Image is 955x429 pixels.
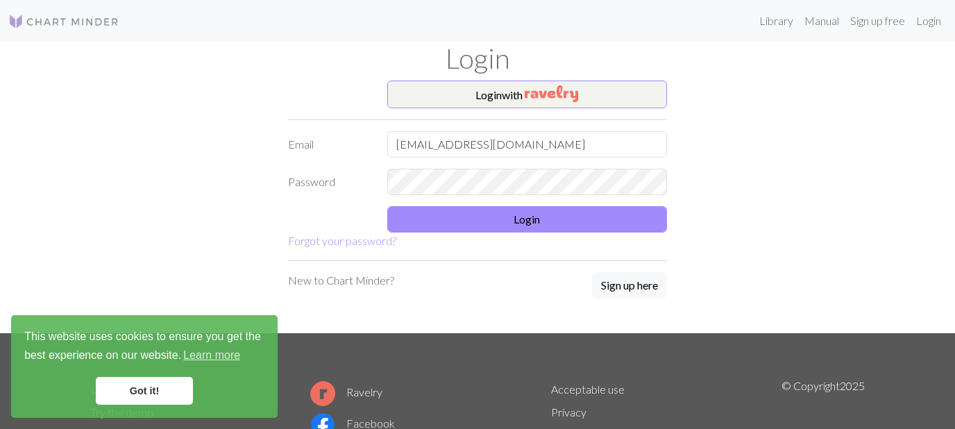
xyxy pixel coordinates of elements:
[280,169,379,195] label: Password
[24,328,264,366] span: This website uses cookies to ensure you get the best experience on our website.
[799,7,845,35] a: Manual
[592,272,667,300] a: Sign up here
[911,7,947,35] a: Login
[845,7,911,35] a: Sign up free
[310,381,335,406] img: Ravelry logo
[181,345,242,366] a: learn more about cookies
[525,85,578,102] img: Ravelry
[11,315,278,418] div: cookieconsent
[288,272,394,289] p: New to Chart Minder?
[592,272,667,298] button: Sign up here
[387,206,668,233] button: Login
[310,385,382,398] a: Ravelry
[551,382,625,396] a: Acceptable use
[82,42,873,75] h1: Login
[387,81,668,108] button: Loginwith
[96,377,193,405] a: dismiss cookie message
[280,131,379,158] label: Email
[288,234,396,247] a: Forgot your password?
[754,7,799,35] a: Library
[551,405,586,419] a: Privacy
[8,13,119,30] img: Logo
